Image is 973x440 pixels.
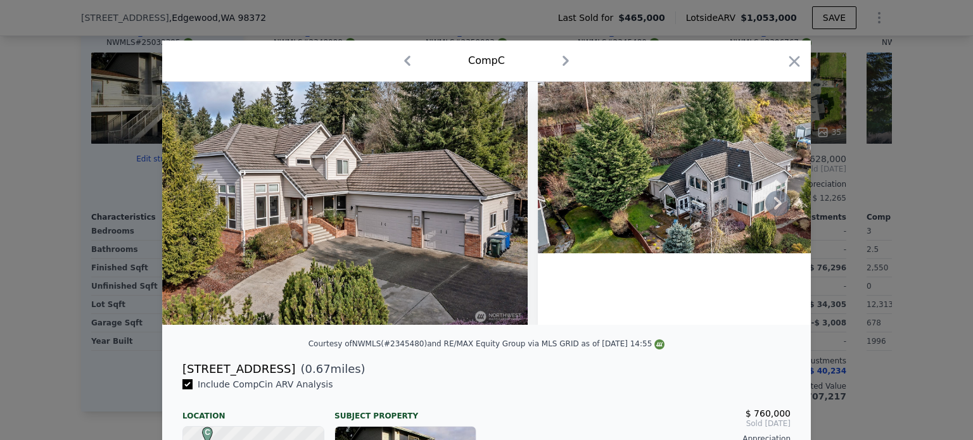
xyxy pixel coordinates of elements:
[199,427,207,434] div: C
[182,401,324,421] div: Location
[497,418,791,429] span: Sold [DATE]
[193,379,338,389] span: Include Comp C in ARV Analysis
[746,408,791,418] span: $ 760,000
[334,401,476,421] div: Subject Property
[305,362,331,375] span: 0.67
[468,53,505,68] div: Comp C
[654,339,665,349] img: NWMLS Logo
[538,82,903,325] img: Property Img
[182,360,295,378] div: [STREET_ADDRESS]
[308,339,665,348] div: Courtesy of NWMLS (#2345480) and RE/MAX Equity Group via MLS GRID as of [DATE] 14:55
[162,82,528,325] img: Property Img
[295,360,365,378] span: ( miles)
[199,427,216,438] span: C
